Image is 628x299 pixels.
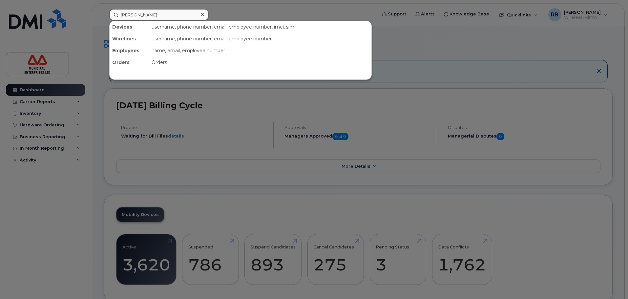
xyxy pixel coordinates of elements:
[149,21,371,33] div: username, phone number, email, employee number, imei, sim
[149,33,371,45] div: username, phone number, email, employee number
[110,45,149,56] div: Employees
[110,33,149,45] div: Wirelines
[149,56,371,68] div: Orders
[110,21,149,33] div: Devices
[149,45,371,56] div: name, email, employee number
[110,56,149,68] div: Orders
